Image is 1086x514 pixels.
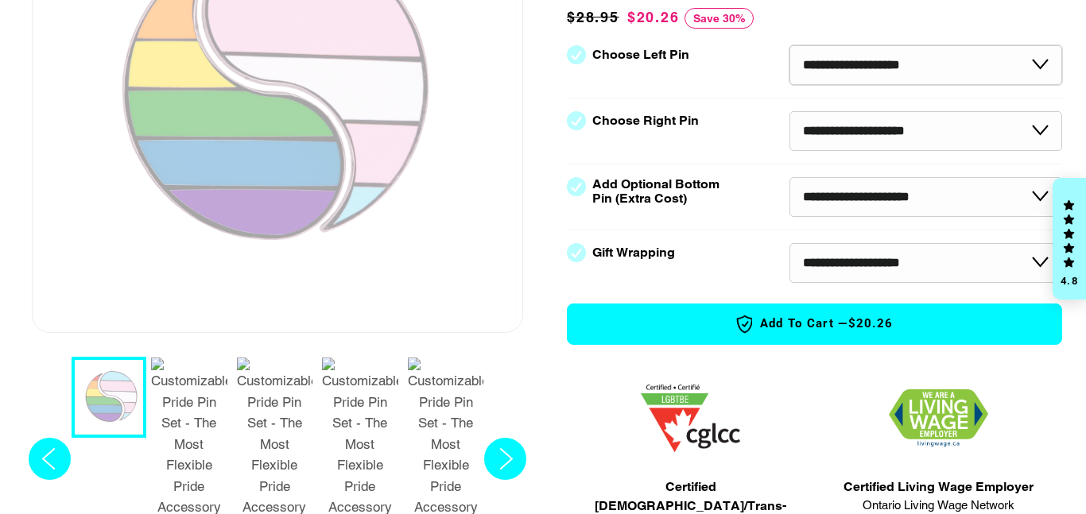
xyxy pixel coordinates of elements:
[592,114,699,128] label: Choose Right Pin
[1060,276,1079,286] div: 4.8
[1053,178,1086,300] div: Click to open Judge.me floating reviews tab
[592,48,689,62] label: Choose Left Pin
[685,8,754,29] span: Save 30%
[567,303,1062,345] button: Add to Cart —$20.26
[848,315,894,332] span: $20.26
[889,389,988,447] img: 1706832627.png
[72,357,146,438] button: 1 / 9
[592,245,675,260] label: Gift Wrapping
[627,9,680,25] span: $20.26
[844,477,1034,497] span: Certified Living Wage Employer
[641,385,740,452] img: 1705457225.png
[591,314,1038,334] span: Add to Cart —
[567,6,623,29] span: $28.95
[592,177,726,206] label: Add Optional Bottom Pin (Extra Cost)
